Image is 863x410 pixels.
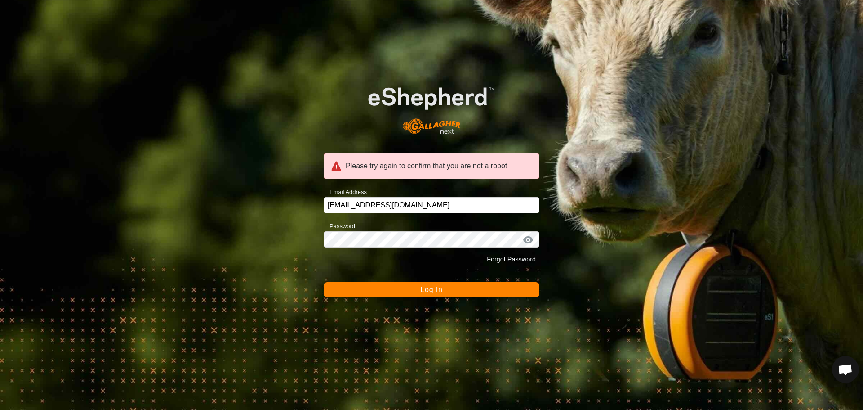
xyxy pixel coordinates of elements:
div: Open chat [832,356,859,383]
button: Log In [324,282,539,297]
label: Email Address [324,188,367,197]
a: Forgot Password [487,256,536,263]
img: E-shepherd Logo [345,69,518,143]
label: Password [324,222,355,231]
div: Please try again to confirm that you are not a robot [324,153,539,179]
span: Log In [420,286,442,293]
input: Email Address [324,197,539,213]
